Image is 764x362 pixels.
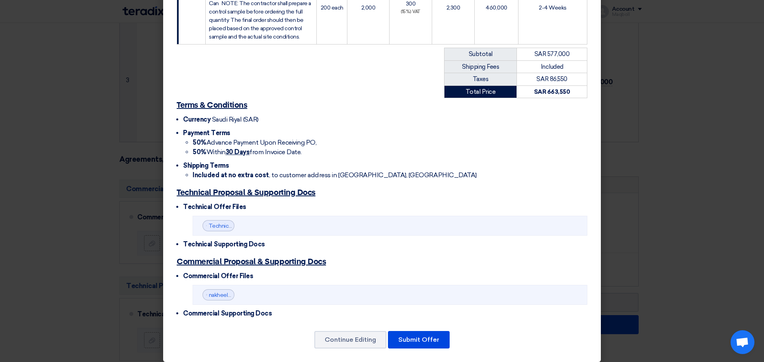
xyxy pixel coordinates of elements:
[444,73,517,86] td: Taxes
[485,4,507,11] span: 460,000
[183,129,230,137] span: Payment Terms
[388,331,450,348] button: Submit Offer
[212,116,259,123] span: Saudi Riyal (SAR)
[193,139,207,146] strong: 50%
[183,162,229,169] span: Shipping Terms
[209,292,337,298] a: nakheel_mall_dammamsika__1758706748859.pdf
[183,203,246,211] span: Technical Offer Files
[183,310,272,317] span: Commercial Supporting Docs
[534,88,570,95] strong: SAR 663,550
[209,223,421,229] a: Technical_Proposal_for_Sandwich__Services_Irsa_Al_watan__1758707036028.pdf
[444,60,517,73] td: Shipping Fees
[444,48,517,61] td: Subtotal
[193,148,302,156] span: Within from Invoice Date.
[193,148,207,156] strong: 50%
[183,272,253,280] span: Commercial Offer Files
[177,101,247,109] u: Terms & Conditions
[393,9,429,15] div: (15%) VAT
[226,148,250,156] u: 30 Days
[361,4,376,11] span: 2,000
[314,331,386,348] button: Continue Editing
[177,258,326,266] u: Commercial Proposal & Supporting Docs
[193,170,587,180] li: , to customer address in [GEOGRAPHIC_DATA], [GEOGRAPHIC_DATA]
[536,75,567,83] span: SAR 86,550
[446,4,460,11] span: 2,300
[541,63,563,70] span: Included
[193,171,269,179] strong: Included at no extra cost
[193,139,316,146] span: Advance Payment Upon Receiving PO,
[321,4,343,11] span: 200 each
[177,189,316,197] u: Technical Proposal & Supporting Docs
[183,116,210,123] span: Currency
[539,4,567,11] span: 2-4 Weeks
[731,330,754,354] div: Open chat
[183,240,265,248] span: Technical Supporting Docs
[406,0,416,7] span: 300
[444,85,517,98] td: Total Price
[517,48,587,61] td: SAR 577,000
